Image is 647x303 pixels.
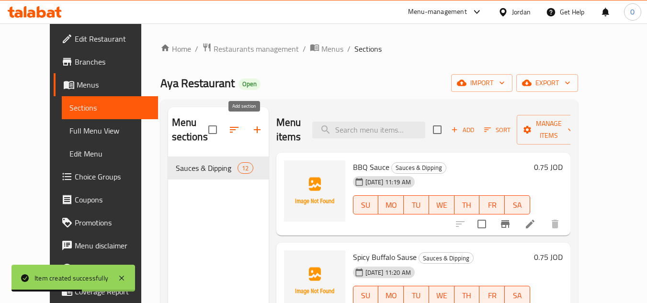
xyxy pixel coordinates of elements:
[54,280,158,303] a: Coverage Report
[214,43,299,55] span: Restaurants management
[54,211,158,234] a: Promotions
[77,79,150,90] span: Menus
[172,115,208,144] h2: Menu sections
[54,73,158,96] a: Menus
[484,124,511,135] span: Sort
[433,289,451,303] span: WE
[429,195,454,214] button: WE
[479,195,505,214] button: FR
[516,74,578,92] button: export
[451,74,512,92] button: import
[483,289,501,303] span: FR
[310,43,343,55] a: Menus
[75,33,150,45] span: Edit Restaurant
[195,43,198,55] li: /
[509,289,526,303] span: SA
[517,115,581,145] button: Manage items
[494,213,517,236] button: Branch-specific-item
[378,195,404,214] button: MO
[512,7,531,17] div: Jordan
[75,286,150,297] span: Coverage Report
[62,142,158,165] a: Edit Menu
[176,162,238,174] span: Sauces & Dipping
[354,43,382,55] span: Sections
[357,289,375,303] span: SU
[524,218,536,230] a: Edit menu item
[54,188,158,211] a: Coupons
[433,198,451,212] span: WE
[75,240,150,251] span: Menu disclaimer
[168,157,269,180] div: Sauces & Dipping12
[478,123,517,137] span: Sort items
[459,77,505,89] span: import
[353,250,417,264] span: Spicy Buffalo Sause
[54,165,158,188] a: Choice Groups
[524,118,573,142] span: Manage items
[472,214,492,234] span: Select to update
[223,118,246,141] span: Sort sections
[75,217,150,228] span: Promotions
[62,96,158,119] a: Sections
[454,195,480,214] button: TH
[69,125,150,136] span: Full Menu View
[482,123,513,137] button: Sort
[408,6,467,18] div: Menu-management
[54,257,158,280] a: Upsell
[362,178,415,187] span: [DATE] 11:19 AM
[238,164,252,173] span: 12
[404,195,429,214] button: TU
[321,43,343,55] span: Menus
[168,153,269,183] nav: Menu sections
[238,80,261,88] span: Open
[382,198,400,212] span: MO
[75,263,150,274] span: Upsell
[357,198,375,212] span: SU
[34,273,108,283] div: Item created successfully
[458,198,476,212] span: TH
[419,252,474,264] div: Sauces & Dipping
[450,124,476,135] span: Add
[382,289,400,303] span: MO
[392,162,446,173] span: Sauces & Dipping
[408,198,425,212] span: TU
[54,234,158,257] a: Menu disclaimer
[54,50,158,73] a: Branches
[284,160,345,222] img: BBQ Sauce
[160,43,578,55] nav: breadcrumb
[160,72,235,94] span: Aya Restaurant
[534,250,563,264] h6: 0.75 JOD
[75,194,150,205] span: Coupons
[276,115,301,144] h2: Menu items
[419,253,473,264] span: Sauces & Dipping
[505,195,530,214] button: SA
[544,213,567,236] button: delete
[202,43,299,55] a: Restaurants management
[534,160,563,174] h6: 0.75 JOD
[69,148,150,159] span: Edit Menu
[353,160,389,174] span: BBQ Sauce
[483,198,501,212] span: FR
[427,120,447,140] span: Select section
[54,27,158,50] a: Edit Restaurant
[391,162,446,174] div: Sauces & Dipping
[524,77,570,89] span: export
[75,56,150,67] span: Branches
[353,195,379,214] button: SU
[362,268,415,277] span: [DATE] 11:20 AM
[69,102,150,113] span: Sections
[408,289,425,303] span: TU
[160,43,191,55] a: Home
[347,43,351,55] li: /
[312,122,425,138] input: search
[458,289,476,303] span: TH
[62,119,158,142] a: Full Menu View
[238,79,261,90] div: Open
[303,43,306,55] li: /
[447,123,478,137] span: Add item
[75,171,150,182] span: Choice Groups
[509,198,526,212] span: SA
[238,162,253,174] div: items
[447,123,478,137] button: Add
[203,120,223,140] span: Select all sections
